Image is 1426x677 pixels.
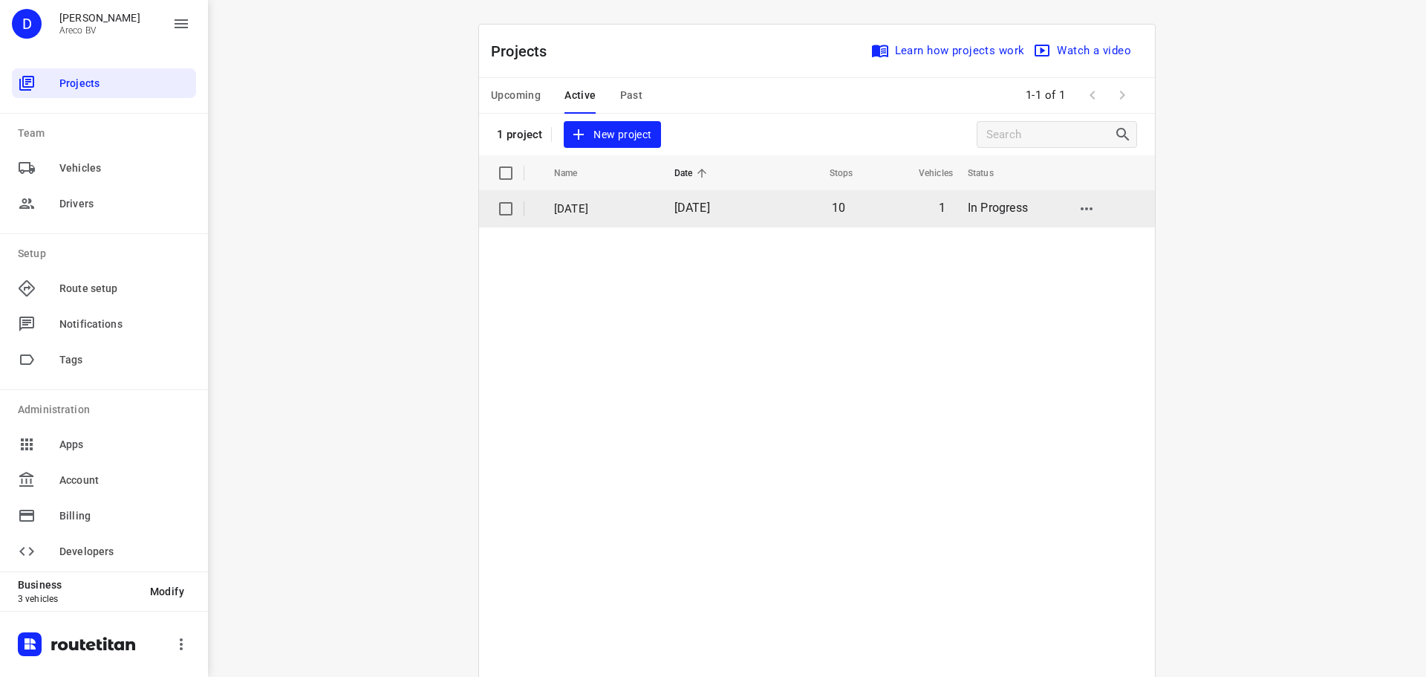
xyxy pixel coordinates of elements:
[18,402,196,418] p: Administration
[59,25,140,36] p: Areco BV
[12,465,196,495] div: Account
[59,317,190,332] span: Notifications
[899,164,953,182] span: Vehicles
[491,40,559,62] p: Projects
[564,121,660,149] button: New project
[12,9,42,39] div: D
[12,153,196,183] div: Vehicles
[554,201,652,218] p: Dinsdag 2 September
[12,430,196,459] div: Apps
[18,594,138,604] p: 3 vehicles
[674,164,712,182] span: Date
[59,352,190,368] span: Tags
[12,537,196,566] div: Developers
[12,68,196,98] div: Projects
[939,201,945,215] span: 1
[497,128,542,141] p: 1 project
[59,12,140,24] p: Didier Evrard
[12,309,196,339] div: Notifications
[150,586,184,597] span: Modify
[1107,80,1137,110] span: Next Page
[12,501,196,531] div: Billing
[674,201,710,215] span: [DATE]
[59,281,190,297] span: Route setup
[59,473,190,488] span: Account
[968,164,1013,182] span: Status
[18,246,196,262] p: Setup
[554,164,597,182] span: Name
[832,201,845,215] span: 10
[1114,126,1136,143] div: Search
[59,508,190,524] span: Billing
[491,86,541,105] span: Upcoming
[1020,80,1072,111] span: 1-1 of 1
[138,578,196,605] button: Modify
[12,273,196,303] div: Route setup
[1078,80,1107,110] span: Previous Page
[620,86,643,105] span: Past
[12,345,196,375] div: Tags
[59,544,190,560] span: Developers
[564,86,596,105] span: Active
[986,123,1114,146] input: Search projects
[59,196,190,212] span: Drivers
[59,437,190,453] span: Apps
[59,76,190,91] span: Projects
[573,126,651,144] span: New project
[18,126,196,141] p: Team
[18,579,138,591] p: Business
[968,201,1028,215] span: In Progress
[810,164,853,182] span: Stops
[59,161,190,176] span: Vehicles
[12,189,196,218] div: Drivers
